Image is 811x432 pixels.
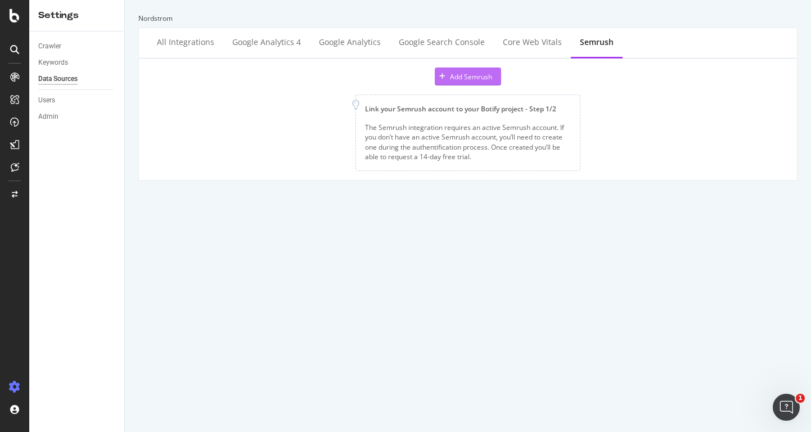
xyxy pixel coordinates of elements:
span: 1 [796,394,805,403]
div: Crawler [38,40,61,52]
a: Crawler [38,40,116,52]
a: Data Sources [38,73,116,85]
div: All integrations [157,37,214,48]
div: Core Web Vitals [503,37,562,48]
a: Admin [38,111,116,123]
div: Data Sources [38,73,78,85]
div: Settings [38,9,115,22]
div: Admin [38,111,58,123]
div: Google Analytics [319,37,381,48]
div: Keywords [38,57,68,69]
div: Semrush [580,37,614,48]
div: Users [38,94,55,106]
a: Users [38,94,116,106]
a: Keywords [38,57,116,69]
button: Add Semrush [435,67,501,85]
div: Add Semrush [450,72,492,82]
div: Link your Semrush account to your Botify project - Step 1/2 [365,104,571,114]
div: The Semrush integration requires an active Semrush account. If you don’t have an active Semrush a... [365,123,571,161]
div: Google Analytics 4 [232,37,301,48]
iframe: Intercom live chat [773,394,800,421]
div: Google Search Console [399,37,485,48]
div: Nordstrom [138,13,798,23]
